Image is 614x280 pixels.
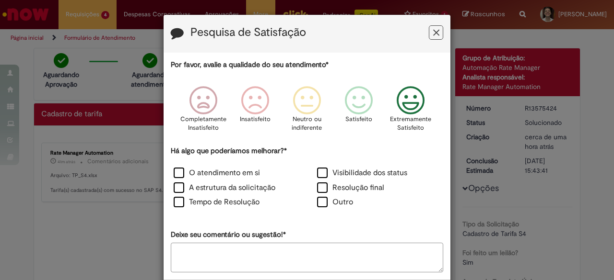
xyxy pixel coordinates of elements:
label: Deixe seu comentário ou sugestão!* [171,230,286,240]
label: Outro [317,197,353,208]
p: Extremamente Satisfeito [390,115,431,133]
label: Pesquisa de Satisfação [190,26,306,39]
div: Insatisfeito [231,79,280,145]
label: Por favor, avalie a qualidade do seu atendimento* [171,60,329,70]
div: Extremamente Satisfeito [386,79,435,145]
p: Insatisfeito [240,115,271,124]
label: O atendimento em si [174,168,260,179]
div: Satisfeito [334,79,383,145]
label: Resolução final [317,182,384,193]
div: Neutro ou indiferente [283,79,331,145]
div: Há algo que poderíamos melhorar?* [171,146,443,211]
label: A estrutura da solicitação [174,182,275,193]
p: Neutro ou indiferente [290,115,324,133]
p: Completamente Insatisfeito [180,115,226,133]
label: Tempo de Resolução [174,197,260,208]
p: Satisfeito [345,115,372,124]
div: Completamente Insatisfeito [178,79,227,145]
label: Visibilidade dos status [317,168,407,179]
